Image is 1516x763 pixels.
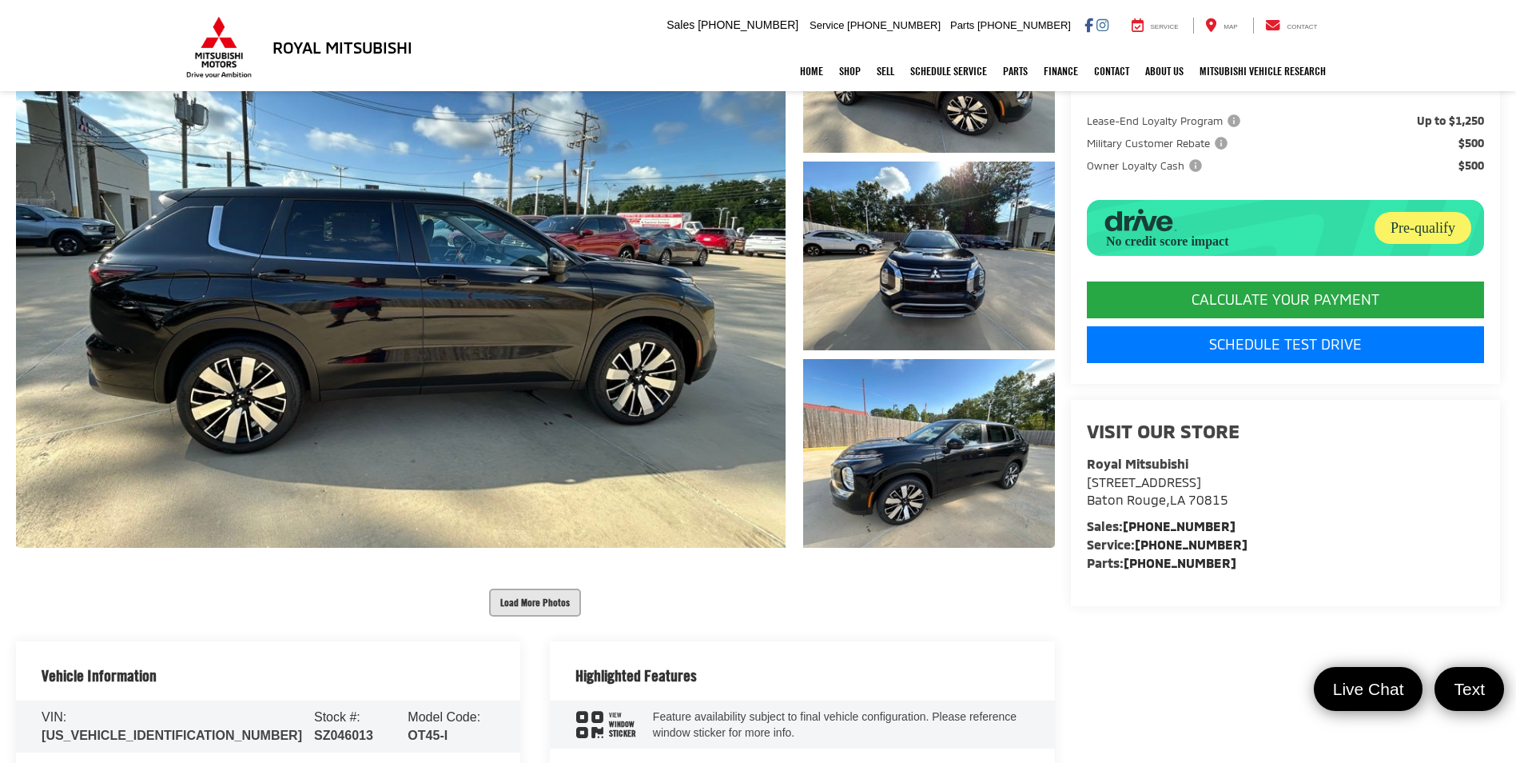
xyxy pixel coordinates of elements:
[995,51,1036,91] a: Parts: Opens in a new tab
[1087,158,1208,174] button: Owner Loyalty Cash
[1036,51,1086,91] a: Finance
[801,357,1057,549] img: 2025 Mitsubishi Outlander SE
[1087,135,1233,151] button: Military Customer Rebate
[1087,113,1243,129] span: Lease-End Loyalty Program
[1188,492,1228,507] span: 70815
[847,19,941,31] span: [PHONE_NUMBER]
[42,667,157,685] h2: Vehicle Information
[1086,51,1137,91] a: Contact
[314,710,360,724] span: Stock #:
[575,710,636,738] div: window sticker
[950,19,974,31] span: Parts
[1135,537,1247,552] a: [PHONE_NUMBER]
[1087,326,1484,363] a: Schedule Test Drive
[1087,113,1246,129] button: Lease-End Loyalty Program
[831,51,869,91] a: Shop
[977,19,1071,31] span: [PHONE_NUMBER]
[273,38,412,56] h3: Royal Mitsubishi
[1170,492,1185,507] span: LA
[1253,18,1330,34] a: Contact
[1087,135,1231,151] span: Military Customer Rebate
[803,359,1054,548] a: Expand Photo 3
[1087,492,1228,507] span: ,
[1193,18,1249,34] a: Map
[575,667,697,685] h2: Highlighted Features
[1096,18,1108,31] a: Instagram: Click to visit our Instagram page
[1151,23,1179,30] span: Service
[1287,23,1317,30] span: Contact
[902,51,995,91] a: Schedule Service: Opens in a new tab
[42,710,66,724] span: VIN:
[1084,18,1093,31] a: Facebook: Click to visit our Facebook page
[810,19,844,31] span: Service
[1434,667,1504,711] a: Text
[609,711,636,720] span: View
[698,18,798,31] span: [PHONE_NUMBER]
[792,51,831,91] a: Home
[1087,282,1484,318] : CALCULATE YOUR PAYMENT
[1087,421,1484,441] h2: Visit our Store
[1087,555,1236,570] strong: Parts:
[1120,18,1191,34] a: Service
[1123,518,1235,533] a: [PHONE_NUMBER]
[408,710,480,724] span: Model Code:
[1087,518,1235,533] strong: Sales:
[1458,135,1484,151] span: $500
[1087,537,1247,552] strong: Service:
[609,729,636,738] span: Sticker
[1137,51,1192,91] a: About Us
[489,589,581,617] button: Load More Photos
[1417,113,1484,129] span: Up to $1,250
[1325,678,1412,700] span: Live Chat
[1087,492,1166,507] span: Baton Rouge
[869,51,902,91] a: Sell
[42,729,302,742] span: [US_VEHICLE_IDENTIFICATION_NUMBER]
[1087,474,1228,508] a: [STREET_ADDRESS] Baton Rouge,LA 70815
[1314,667,1423,711] a: Live Chat
[801,160,1057,353] img: 2025 Mitsubishi Outlander SE
[1087,456,1188,471] strong: Royal Mitsubishi
[653,710,1017,739] span: Feature availability subject to final vehicle configuration. Please reference window sticker for ...
[314,729,373,742] span: SZ046013
[1087,474,1201,489] span: [STREET_ADDRESS]
[609,720,636,729] span: Window
[1087,158,1205,174] span: Owner Loyalty Cash
[1458,158,1484,174] span: $500
[803,162,1054,350] a: Expand Photo 2
[1192,51,1334,91] a: Mitsubishi Vehicle Research
[666,18,694,31] span: Sales
[1124,555,1236,570] a: [PHONE_NUMBER]
[1224,23,1237,30] span: Map
[408,729,448,742] span: OT45-I
[1446,678,1493,700] span: Text
[183,16,255,78] img: Mitsubishi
